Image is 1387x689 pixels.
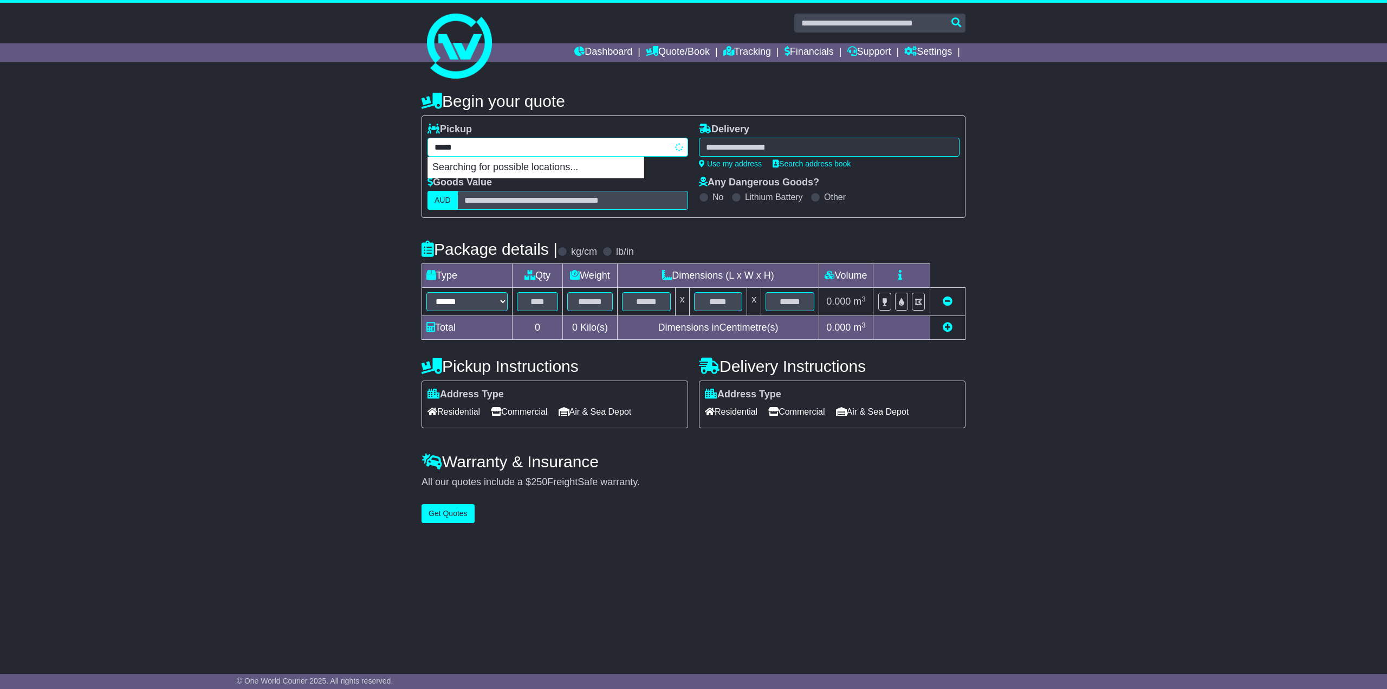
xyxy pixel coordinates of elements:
[422,92,965,110] h4: Begin your quote
[819,264,873,288] td: Volume
[617,316,819,340] td: Dimensions in Centimetre(s)
[705,389,781,401] label: Address Type
[422,264,513,288] td: Type
[531,476,547,487] span: 250
[836,403,909,420] span: Air & Sea Depot
[559,403,632,420] span: Air & Sea Depot
[699,357,965,375] h4: Delivery Instructions
[861,321,866,329] sup: 3
[428,157,644,178] p: Searching for possible locations...
[491,403,547,420] span: Commercial
[699,124,749,136] label: Delivery
[616,246,634,258] label: lb/in
[785,43,834,62] a: Financials
[699,159,762,168] a: Use my address
[617,264,819,288] td: Dimensions (L x W x H)
[427,124,472,136] label: Pickup
[675,288,689,316] td: x
[773,159,851,168] a: Search address book
[563,264,618,288] td: Weight
[847,43,891,62] a: Support
[745,192,803,202] label: Lithium Battery
[853,322,866,333] span: m
[427,389,504,401] label: Address Type
[826,296,851,307] span: 0.000
[712,192,723,202] label: No
[826,322,851,333] span: 0.000
[422,504,475,523] button: Get Quotes
[747,288,761,316] td: x
[427,177,492,189] label: Goods Value
[422,476,965,488] div: All our quotes include a $ FreightSafe warranty.
[422,316,513,340] td: Total
[699,177,819,189] label: Any Dangerous Goods?
[824,192,846,202] label: Other
[427,403,480,420] span: Residential
[513,316,563,340] td: 0
[422,357,688,375] h4: Pickup Instructions
[427,191,458,210] label: AUD
[861,295,866,303] sup: 3
[237,677,393,685] span: © One World Courier 2025. All rights reserved.
[427,138,688,157] typeahead: Please provide city
[422,453,965,471] h4: Warranty & Insurance
[646,43,710,62] a: Quote/Book
[723,43,771,62] a: Tracking
[422,240,558,258] h4: Package details |
[563,316,618,340] td: Kilo(s)
[513,264,563,288] td: Qty
[943,322,952,333] a: Add new item
[571,246,597,258] label: kg/cm
[768,403,825,420] span: Commercial
[943,296,952,307] a: Remove this item
[572,322,578,333] span: 0
[705,403,757,420] span: Residential
[853,296,866,307] span: m
[574,43,632,62] a: Dashboard
[904,43,952,62] a: Settings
